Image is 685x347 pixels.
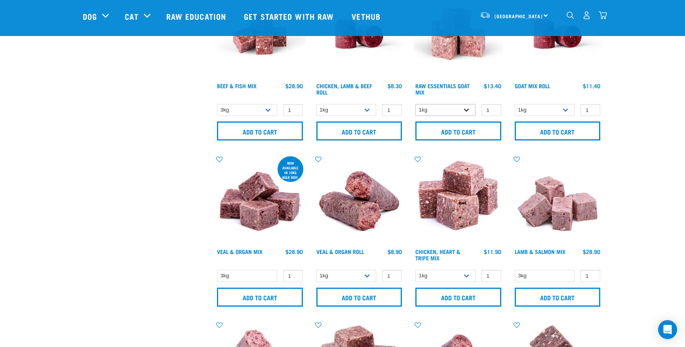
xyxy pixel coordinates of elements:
img: 1029 Lamb Salmon Mix 01 [513,155,603,245]
input: Add to cart [515,288,601,307]
a: Veal & Organ Roll [316,250,364,253]
img: home-icon@2x.png [599,11,607,19]
div: Open Intercom Messenger [658,320,677,339]
div: $28.90 [583,248,600,255]
img: Veal Organ Mix Roll 01 [314,155,404,245]
div: $11.40 [583,83,600,89]
div: $8.30 [388,83,402,89]
a: Cat [125,10,138,22]
img: user.png [582,11,591,19]
img: van-moving.png [480,11,491,19]
a: Raw Education [158,0,236,32]
a: Raw Essentials Goat Mix [415,84,470,93]
input: 1 [283,270,303,282]
div: $28.90 [285,248,303,255]
input: Add to cart [515,121,601,140]
input: 1 [481,104,501,116]
a: Get started with Raw [236,0,344,32]
img: 1062 Chicken Heart Tripe Mix 01 [413,155,503,245]
input: Add to cart [217,121,303,140]
a: Vethub [344,0,390,32]
input: 1 [382,270,402,282]
a: Goat Mix Roll [515,84,550,87]
div: $28.90 [285,83,303,89]
input: 1 [283,104,303,116]
input: Add to cart [316,121,402,140]
input: 1 [580,104,600,116]
a: Chicken, Lamb & Beef Roll [316,84,372,93]
a: Chicken, Heart & Tripe Mix [415,250,460,259]
a: Veal & Organ Mix [217,250,263,253]
input: Add to cart [415,121,501,140]
div: $13.40 [484,83,501,89]
input: Add to cart [217,288,303,307]
div: $8.90 [388,248,402,255]
input: 1 [580,270,600,282]
input: 1 [382,104,402,116]
a: Beef & Fish Mix [217,84,257,87]
a: Dog [83,10,97,22]
img: 1158 Veal Organ Mix 01 [215,155,305,245]
input: Add to cart [316,288,402,307]
input: Add to cart [415,288,501,307]
img: home-icon-1@2x.png [567,11,574,19]
div: now available in 10kg bulk box! [278,157,303,183]
input: 1 [481,270,501,282]
a: Lamb & Salmon Mix [515,250,565,253]
span: [GEOGRAPHIC_DATA] [495,15,542,17]
div: $11.90 [484,248,501,255]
